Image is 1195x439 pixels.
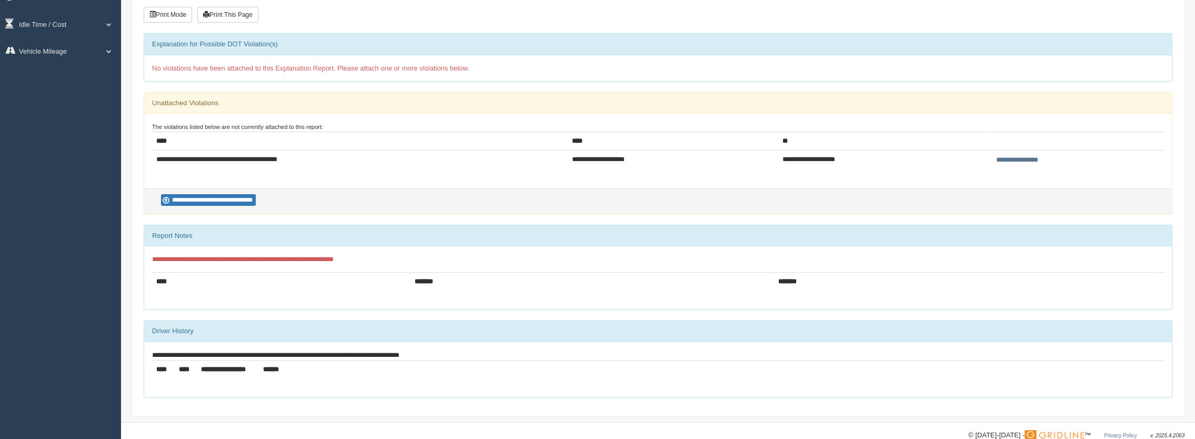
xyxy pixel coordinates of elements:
button: Print This Page [197,7,258,23]
div: Report Notes [144,225,1172,246]
span: v. 2025.4.2063 [1150,433,1184,438]
button: Print Mode [144,7,192,23]
div: Unattached Violations [144,93,1172,114]
a: Privacy Policy [1104,433,1137,438]
small: The violations listed below are not currently attached to this report: [152,124,323,130]
span: No violations have been attached to this Explanation Report. Please attach one or more violations... [152,64,469,72]
div: Driver History [144,321,1172,342]
div: Explanation for Possible DOT Violation(s) [144,34,1172,55]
